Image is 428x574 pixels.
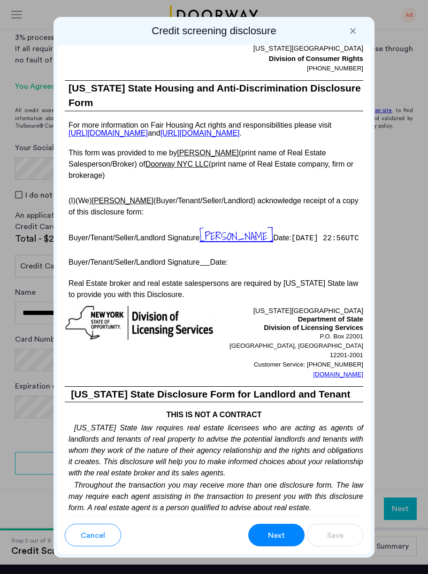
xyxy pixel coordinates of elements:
[65,386,363,402] h3: [US_STATE] State Disclosure Form for Landlord and Tenant
[65,278,363,300] p: Real Estate broker and real estate salespersons are required by [US_STATE] State law to provide y...
[160,129,240,137] a: [URL][DOMAIN_NAME]
[214,324,363,332] p: Division of Licensing Services
[214,64,363,73] p: [PHONE_NUMBER]
[313,370,363,379] a: [DOMAIN_NAME]
[214,360,363,369] p: Customer Service: [PHONE_NUMBER]
[214,315,363,324] p: Department of State
[81,530,105,541] span: Cancel
[65,402,363,421] h4: THIS IS NOT A CONTRACT
[92,197,153,205] u: [PERSON_NAME]
[214,341,363,360] p: [GEOGRAPHIC_DATA], [GEOGRAPHIC_DATA] 12201-2001
[199,227,273,245] span: [PERSON_NAME]
[65,421,363,479] p: [US_STATE] State law requires real estate licensees who are acting as agents of landlords and ten...
[69,129,148,137] a: [URL][DOMAIN_NAME]
[65,305,214,341] img: new-york-logo.png
[65,254,363,268] p: Buyer/Tenant/Seller/Landlord Signature Date:
[65,524,121,546] button: button
[65,121,363,138] p: For more information on Fair Housing Act rights and responsibilities please visit and .
[145,160,209,168] u: Doorway NYC LLC
[214,54,363,64] p: Division of Consumer Rights
[57,24,371,38] h2: Credit screening disclosure
[307,524,363,546] button: button
[273,234,291,242] span: Date:
[214,332,363,341] p: P.O. Box 22001
[177,149,239,157] u: [PERSON_NAME]
[65,81,363,111] h1: [US_STATE] State Housing and Anti-Discrimination Disclosure Form
[291,234,359,243] span: [DATE] 22:56UTC
[65,513,363,527] p: If you need legal, tax or other advice, consult with a professional in that field.
[65,479,363,514] p: Throughout the transaction you may receive more than one disclosure form. The law may require eac...
[248,524,305,546] button: button
[327,530,344,541] span: Save
[268,530,285,541] span: Next
[65,191,363,218] p: (I)(We) (Buyer/Tenant/Seller/Landlord) acknowledge receipt of a copy of this disclosure form:
[214,43,363,54] p: [US_STATE][GEOGRAPHIC_DATA]
[214,305,363,315] p: [US_STATE][GEOGRAPHIC_DATA]
[65,147,363,181] p: This form was provided to me by (print name of Real Estate Salesperson/Broker) of (print name of ...
[69,234,199,242] span: Buyer/Tenant/Seller/Landlord Signature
